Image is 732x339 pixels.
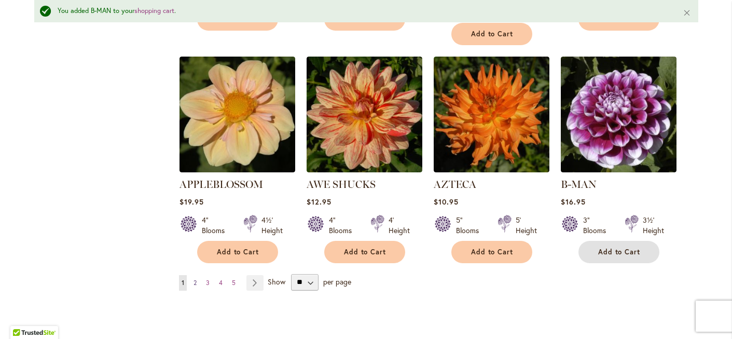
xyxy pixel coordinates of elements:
[232,279,236,287] span: 5
[8,302,37,331] iframe: Launch Accessibility Center
[516,215,537,236] div: 5' Height
[451,241,532,263] button: Add to Cart
[182,279,184,287] span: 1
[179,178,263,191] a: APPLEBLOSSOM
[307,197,332,207] span: $12.95
[179,165,295,174] a: APPLEBLOSSOM
[324,241,405,263] button: Add to Cart
[203,275,212,291] a: 3
[217,248,259,256] span: Add to Cart
[268,276,285,286] span: Show
[202,215,231,236] div: 4" Blooms
[261,215,283,236] div: 4½' Height
[471,30,514,38] span: Add to Cart
[434,57,549,172] img: AZTECA
[471,248,514,256] span: Add to Cart
[561,197,586,207] span: $16.95
[456,215,485,236] div: 5" Blooms
[307,165,422,174] a: AWE SHUCKS
[434,178,476,191] a: AZTECA
[643,215,664,236] div: 3½' Height
[583,215,612,236] div: 3" Blooms
[229,275,238,291] a: 5
[434,165,549,174] a: AZTECA
[179,57,295,172] img: APPLEBLOSSOM
[58,6,667,16] div: You added B-MAN to your .
[197,241,278,263] button: Add to Cart
[206,279,210,287] span: 3
[307,57,422,172] img: AWE SHUCKS
[451,23,532,45] button: Add to Cart
[216,275,225,291] a: 4
[598,248,641,256] span: Add to Cart
[194,279,197,287] span: 2
[134,6,174,15] a: shopping cart
[561,178,597,191] a: B-MAN
[578,241,659,263] button: Add to Cart
[179,197,204,207] span: $19.95
[219,279,223,287] span: 4
[561,165,676,174] a: B-MAN
[561,57,676,172] img: B-MAN
[307,178,376,191] a: AWE SHUCKS
[191,275,199,291] a: 2
[434,197,459,207] span: $10.95
[344,248,386,256] span: Add to Cart
[323,276,351,286] span: per page
[389,215,410,236] div: 4' Height
[329,215,358,236] div: 4" Blooms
